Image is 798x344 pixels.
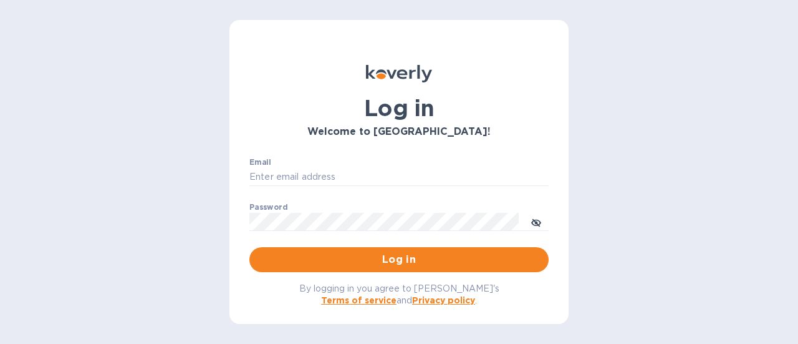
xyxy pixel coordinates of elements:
label: Password [249,204,287,211]
img: Koverly [366,65,432,82]
a: Privacy policy [412,295,475,305]
label: Email [249,159,271,166]
span: Log in [259,252,539,267]
button: toggle password visibility [524,209,549,234]
input: Enter email address [249,168,549,187]
h1: Log in [249,95,549,121]
span: By logging in you agree to [PERSON_NAME]'s and . [299,283,499,305]
button: Log in [249,247,549,272]
h3: Welcome to [GEOGRAPHIC_DATA]! [249,126,549,138]
a: Terms of service [321,295,397,305]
